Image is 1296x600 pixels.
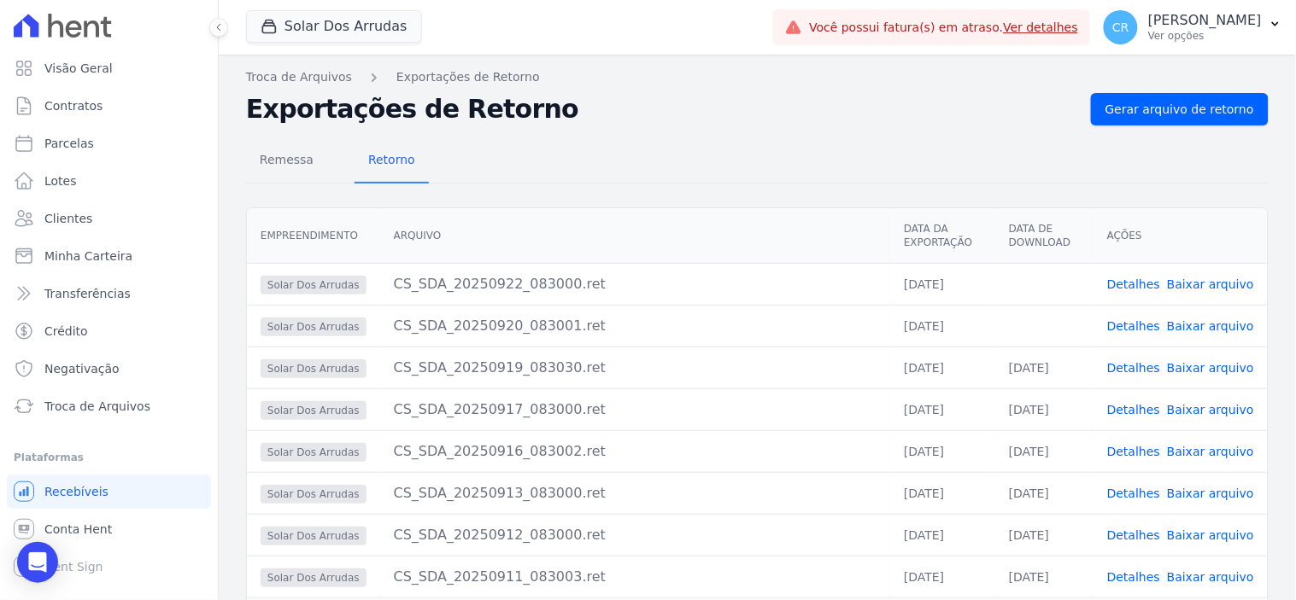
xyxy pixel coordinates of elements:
[7,512,211,546] a: Conta Hent
[17,542,58,583] div: Open Intercom Messenger
[890,305,995,347] td: [DATE]
[1004,20,1079,34] a: Ver detalhes
[396,68,540,86] a: Exportações de Retorno
[394,483,877,504] div: CS_SDA_20250913_083000.ret
[14,447,204,468] div: Plataformas
[44,248,132,265] span: Minha Carteira
[890,472,995,514] td: [DATE]
[7,277,211,311] a: Transferências
[7,475,211,509] a: Recebíveis
[394,316,877,336] div: CS_SDA_20250920_083001.ret
[1091,93,1269,125] a: Gerar arquivo de retorno
[246,10,422,43] button: Solar Dos Arrudas
[7,126,211,160] a: Parcelas
[1107,528,1160,542] a: Detalhes
[394,525,877,545] div: CS_SDA_20250912_083000.ret
[394,358,877,378] div: CS_SDA_20250919_083030.ret
[995,556,1094,597] td: [DATE]
[995,430,1094,472] td: [DATE]
[44,483,108,500] span: Recebíveis
[890,347,995,388] td: [DATE]
[261,276,367,294] span: Solar Dos Arrudas
[394,399,877,420] div: CS_SDA_20250917_083000.ret
[1167,277,1254,291] a: Baixar arquivo
[1167,486,1254,500] a: Baixar arquivo
[995,514,1094,556] td: [DATE]
[890,556,995,597] td: [DATE]
[7,201,211,236] a: Clientes
[1107,319,1160,333] a: Detalhes
[394,441,877,462] div: CS_SDA_20250916_083002.ret
[1167,570,1254,584] a: Baixar arquivo
[261,443,367,462] span: Solar Dos Arrudas
[995,347,1094,388] td: [DATE]
[44,360,120,377] span: Negativação
[7,352,211,386] a: Negativação
[1148,29,1262,43] p: Ver opções
[261,568,367,587] span: Solar Dos Arrudas
[1148,12,1262,29] p: [PERSON_NAME]
[246,139,429,183] nav: Tab selector
[261,317,367,336] span: Solar Dos Arrudas
[247,208,380,264] th: Empreendimento
[890,208,995,264] th: Data da Exportação
[7,239,211,273] a: Minha Carteira
[7,164,211,198] a: Lotes
[261,359,367,378] span: Solar Dos Arrudas
[44,285,131,302] span: Transferências
[890,263,995,305] td: [DATE]
[995,472,1094,514] td: [DATE]
[355,139,429,183] a: Retorno
[1105,101,1254,118] span: Gerar arquivo de retorno
[44,398,150,415] span: Troca de Arquivos
[261,527,367,545] span: Solar Dos Arrudas
[246,68,1269,86] nav: Breadcrumb
[1167,403,1254,417] a: Baixar arquivo
[1090,3,1296,51] button: CR [PERSON_NAME] Ver opções
[890,388,995,430] td: [DATE]
[246,68,352,86] a: Troca de Arquivos
[809,19,1078,37] span: Você possui fatura(s) em atraso.
[261,401,367,420] span: Solar Dos Arrudas
[7,89,211,123] a: Contratos
[890,514,995,556] td: [DATE]
[246,139,327,183] a: Remessa
[7,51,211,85] a: Visão Geral
[1167,361,1254,375] a: Baixar arquivo
[261,485,367,504] span: Solar Dos Arrudas
[1167,445,1254,458] a: Baixar arquivo
[1107,403,1160,417] a: Detalhes
[44,521,112,538] span: Conta Hent
[1167,319,1254,333] a: Baixar arquivo
[7,389,211,423] a: Troca de Arquivos
[1167,528,1254,542] a: Baixar arquivo
[1107,486,1160,500] a: Detalhes
[394,274,877,294] div: CS_SDA_20250922_083000.ret
[44,172,77,189] span: Lotes
[995,208,1094,264] th: Data de Download
[44,60,113,77] span: Visão Geral
[995,388,1094,430] td: [DATE]
[7,314,211,348] a: Crédito
[1107,361,1160,375] a: Detalhes
[246,94,1077,125] h2: Exportações de Retorno
[380,208,891,264] th: Arquivo
[890,430,995,472] td: [DATE]
[249,143,324,177] span: Remessa
[1112,21,1129,33] span: CR
[44,210,92,227] span: Clientes
[44,135,94,152] span: Parcelas
[394,567,877,587] div: CS_SDA_20250911_083003.ret
[1107,277,1160,291] a: Detalhes
[1107,570,1160,584] a: Detalhes
[1107,445,1160,458] a: Detalhes
[44,97,103,114] span: Contratos
[358,143,425,177] span: Retorno
[1094,208,1268,264] th: Ações
[44,323,88,340] span: Crédito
